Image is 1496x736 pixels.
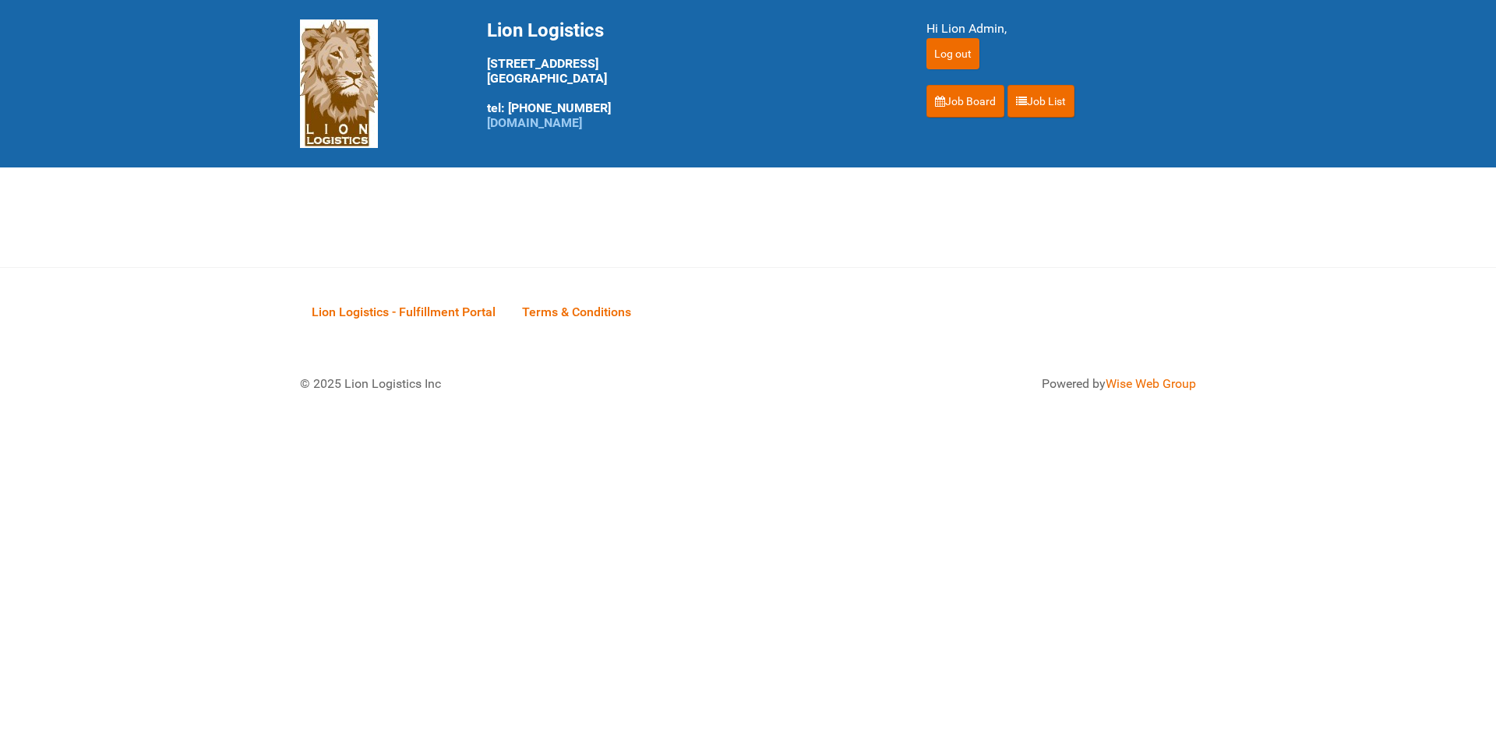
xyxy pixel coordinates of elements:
div: Hi Lion Admin, [926,19,1196,38]
a: Job List [1007,85,1074,118]
span: Lion Logistics [487,19,604,41]
img: Lion Logistics [300,19,378,148]
a: [DOMAIN_NAME] [487,115,582,130]
div: [STREET_ADDRESS] [GEOGRAPHIC_DATA] tel: [PHONE_NUMBER] [487,19,887,130]
div: © 2025 Lion Logistics Inc [288,363,740,405]
a: Job Board [926,85,1004,118]
span: Terms & Conditions [522,305,631,319]
a: Lion Logistics [300,76,378,90]
a: Wise Web Group [1106,376,1196,391]
div: Powered by [767,375,1196,393]
span: Lion Logistics - Fulfillment Portal [312,305,496,319]
input: Log out [926,38,979,69]
a: Lion Logistics - Fulfillment Portal [300,287,507,336]
a: Terms & Conditions [510,287,643,336]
